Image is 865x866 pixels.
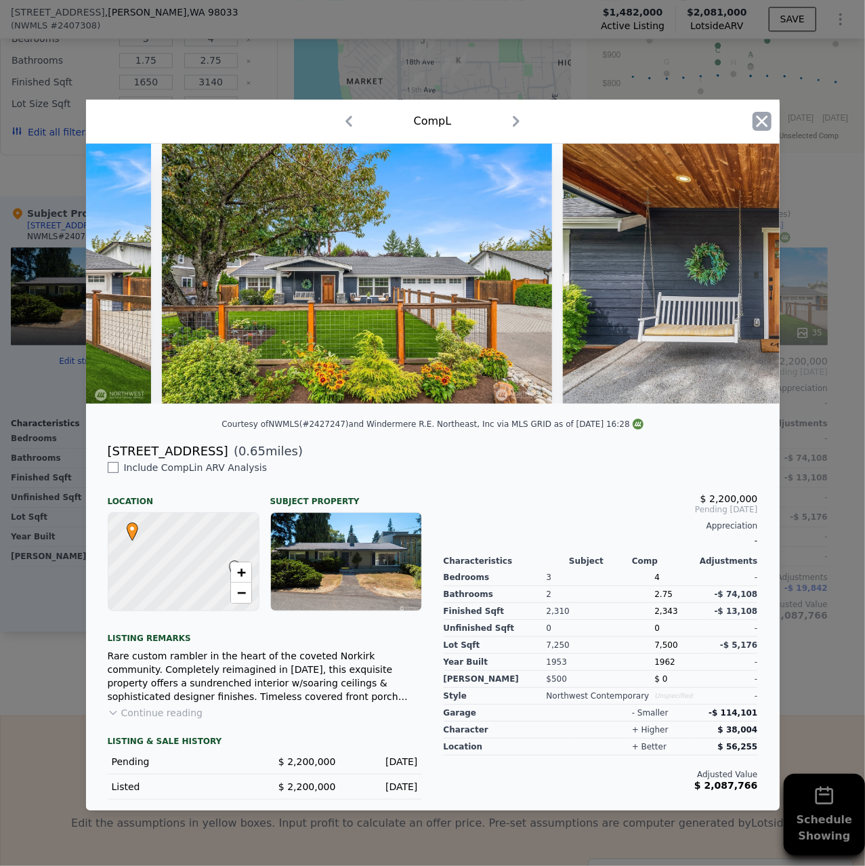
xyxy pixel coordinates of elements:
span: ( miles) [228,442,303,461]
div: - smaller [632,707,669,718]
span: $ 2,087,766 [694,780,757,791]
div: Unspecified [654,688,706,705]
span: 0.65 [238,444,266,458]
div: Finished Sqft [444,603,547,620]
div: [STREET_ADDRESS] [108,442,228,461]
div: Northwest Contemporary [547,688,655,705]
div: 2 [547,586,655,603]
div: LISTING & SALE HISTORY [108,736,422,749]
span: − [236,584,245,601]
div: Listing remarks [108,622,422,644]
div: L [226,560,234,569]
div: 3 [547,569,655,586]
div: Lot Sqft [444,637,547,654]
div: character [444,722,570,739]
a: Zoom in [231,562,251,583]
div: Bathrooms [444,586,547,603]
div: + higher [632,724,669,735]
div: • [123,522,131,531]
div: + better [632,741,667,752]
div: location [444,739,570,756]
div: - [706,654,757,671]
span: 2,343 [654,606,677,616]
div: Characteristics [444,556,570,566]
div: Style [444,688,547,705]
img: Property Img [162,144,552,404]
div: Subject Property [270,485,422,507]
div: Rare custom rambler in the heart of the coveted Norkirk community. Completely reimagined in [DATE... [108,649,422,703]
a: Zoom out [231,583,251,603]
span: 0 [654,623,660,633]
div: garage [444,705,570,722]
span: -$ 114,101 [709,708,757,718]
span: $ 2,200,000 [278,756,336,767]
span: $ 2,200,000 [278,781,336,792]
div: - [706,620,757,637]
span: Pending [DATE] [444,504,758,515]
span: $ 56,255 [718,742,758,751]
div: 1962 [654,654,706,671]
div: 7,250 [547,637,655,654]
div: Adjustments [695,556,758,566]
div: - [706,688,757,705]
div: Location [108,485,259,507]
div: Courtesy of NWMLS (#2427247) and Windermere R.E. Northeast, Inc via MLS GRID as of [DATE] 16:28 [221,419,644,429]
span: $ 2,200,000 [700,493,758,504]
div: Year Built [444,654,547,671]
div: Subject [569,556,632,566]
span: $ 38,004 [718,725,758,735]
div: Pending [112,755,254,768]
div: Adjusted Value [444,769,758,780]
span: Include Comp L in ARV Analysis [119,462,273,473]
div: [DATE] [347,755,418,768]
span: L [226,560,244,573]
span: $ 0 [654,674,667,684]
div: $500 [547,671,655,688]
div: 2,310 [547,603,655,620]
span: -$ 5,176 [720,640,757,650]
div: Unfinished Sqft [444,620,547,637]
div: Bedrooms [444,569,547,586]
div: [PERSON_NAME] [444,671,547,688]
div: 1953 [547,654,655,671]
div: - [706,671,757,688]
div: Appreciation [444,520,758,531]
div: Listed [112,780,254,793]
span: -$ 74,108 [715,590,758,599]
div: Comp L [414,113,452,129]
div: Comp [632,556,695,566]
button: Continue reading [108,706,203,720]
div: 0 [547,620,655,637]
span: -$ 13,108 [715,606,758,616]
img: NWMLS Logo [633,419,644,430]
span: 4 [654,573,660,582]
div: [DATE] [347,780,418,793]
div: 2.75 [654,586,706,603]
div: - [444,531,758,550]
span: + [236,564,245,581]
span: 7,500 [654,640,677,650]
span: • [123,518,142,539]
div: - [706,569,757,586]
